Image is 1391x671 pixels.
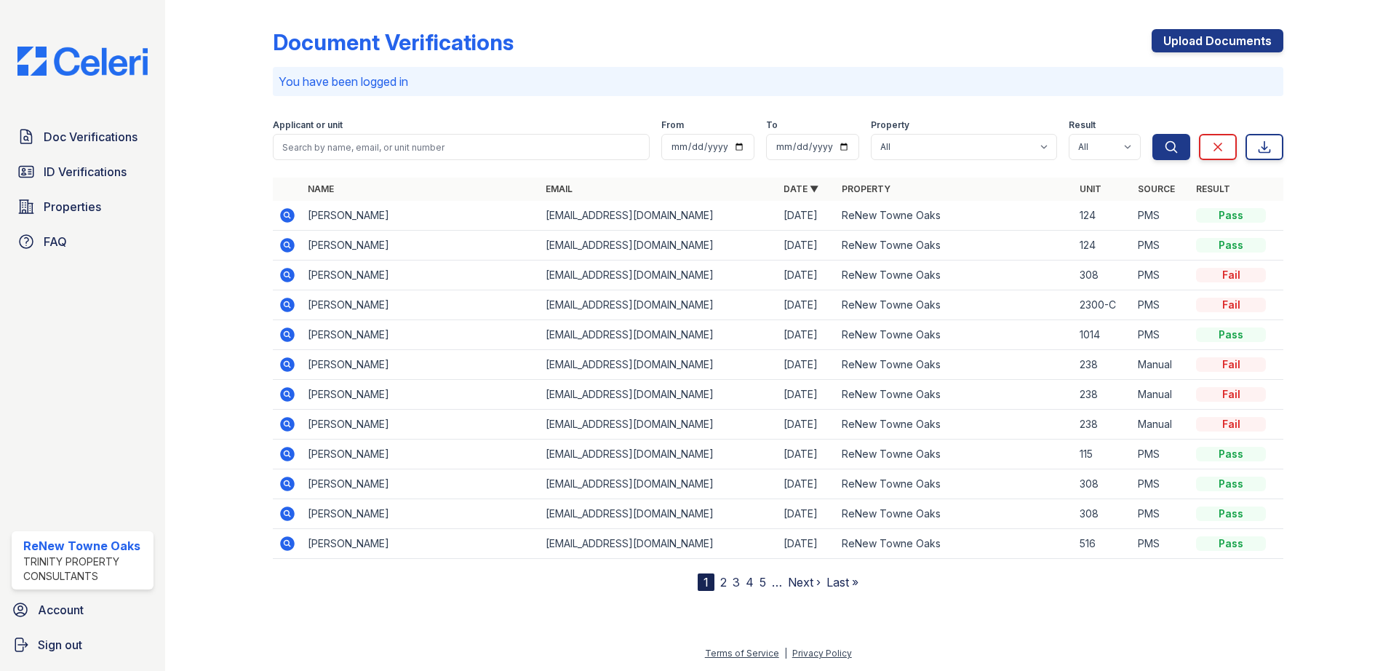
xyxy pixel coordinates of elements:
[836,380,1074,410] td: ReNew Towne Oaks
[836,410,1074,440] td: ReNew Towne Oaks
[836,440,1074,469] td: ReNew Towne Oaks
[1132,231,1190,261] td: PMS
[1132,320,1190,350] td: PMS
[540,290,778,320] td: [EMAIL_ADDRESS][DOMAIN_NAME]
[540,320,778,350] td: [EMAIL_ADDRESS][DOMAIN_NAME]
[836,499,1074,529] td: ReNew Towne Oaks
[279,73,1278,90] p: You have been logged in
[540,350,778,380] td: [EMAIL_ADDRESS][DOMAIN_NAME]
[302,201,540,231] td: [PERSON_NAME]
[1074,529,1132,559] td: 516
[1330,613,1376,656] iframe: chat widget
[540,261,778,290] td: [EMAIL_ADDRESS][DOMAIN_NAME]
[1132,201,1190,231] td: PMS
[733,575,740,589] a: 3
[302,410,540,440] td: [PERSON_NAME]
[23,537,148,555] div: ReNew Towne Oaks
[778,290,836,320] td: [DATE]
[772,573,782,591] span: …
[1132,410,1190,440] td: Manual
[766,119,778,131] label: To
[826,575,858,589] a: Last »
[273,134,650,160] input: Search by name, email, or unit number
[540,529,778,559] td: [EMAIL_ADDRESS][DOMAIN_NAME]
[1132,290,1190,320] td: PMS
[871,119,909,131] label: Property
[302,261,540,290] td: [PERSON_NAME]
[1074,231,1132,261] td: 124
[273,119,343,131] label: Applicant or unit
[38,601,84,619] span: Account
[1132,440,1190,469] td: PMS
[1196,238,1266,253] div: Pass
[1196,507,1266,521] div: Pass
[302,290,540,320] td: [PERSON_NAME]
[836,350,1074,380] td: ReNew Towne Oaks
[778,529,836,559] td: [DATE]
[836,261,1074,290] td: ReNew Towne Oaks
[836,320,1074,350] td: ReNew Towne Oaks
[836,529,1074,559] td: ReNew Towne Oaks
[1196,477,1266,491] div: Pass
[38,636,82,654] span: Sign out
[778,261,836,290] td: [DATE]
[1132,529,1190,559] td: PMS
[302,469,540,499] td: [PERSON_NAME]
[308,183,334,194] a: Name
[44,198,101,215] span: Properties
[540,201,778,231] td: [EMAIL_ADDRESS][DOMAIN_NAME]
[778,380,836,410] td: [DATE]
[1196,387,1266,402] div: Fail
[1074,469,1132,499] td: 308
[302,320,540,350] td: [PERSON_NAME]
[302,380,540,410] td: [PERSON_NAME]
[1132,469,1190,499] td: PMS
[1196,208,1266,223] div: Pass
[778,201,836,231] td: [DATE]
[836,231,1074,261] td: ReNew Towne Oaks
[12,122,154,151] a: Doc Verifications
[1132,499,1190,529] td: PMS
[1196,183,1230,194] a: Result
[661,119,684,131] label: From
[778,320,836,350] td: [DATE]
[778,231,836,261] td: [DATE]
[302,231,540,261] td: [PERSON_NAME]
[836,469,1074,499] td: ReNew Towne Oaks
[778,469,836,499] td: [DATE]
[540,499,778,529] td: [EMAIL_ADDRESS][DOMAIN_NAME]
[44,163,127,180] span: ID Verifications
[784,183,818,194] a: Date ▼
[788,575,821,589] a: Next ›
[302,350,540,380] td: [PERSON_NAME]
[778,440,836,469] td: [DATE]
[273,29,514,55] div: Document Verifications
[705,648,779,659] a: Terms of Service
[1074,380,1132,410] td: 238
[1074,499,1132,529] td: 308
[1074,440,1132,469] td: 115
[44,128,137,146] span: Doc Verifications
[836,201,1074,231] td: ReNew Towne Oaks
[6,47,159,76] img: CE_Logo_Blue-a8612792a0a2168367f1c8372b55b34899dd931a85d93a1a3d3e32e68fde9ad4.png
[842,183,890,194] a: Property
[12,157,154,186] a: ID Verifications
[6,630,159,659] a: Sign out
[540,440,778,469] td: [EMAIL_ADDRESS][DOMAIN_NAME]
[778,410,836,440] td: [DATE]
[1196,536,1266,551] div: Pass
[1074,350,1132,380] td: 238
[1196,268,1266,282] div: Fail
[1074,261,1132,290] td: 308
[1074,201,1132,231] td: 124
[1152,29,1283,52] a: Upload Documents
[836,290,1074,320] td: ReNew Towne Oaks
[720,575,727,589] a: 2
[540,380,778,410] td: [EMAIL_ADDRESS][DOMAIN_NAME]
[540,231,778,261] td: [EMAIL_ADDRESS][DOMAIN_NAME]
[23,555,148,584] div: Trinity Property Consultants
[1196,327,1266,342] div: Pass
[778,499,836,529] td: [DATE]
[1196,447,1266,461] div: Pass
[1138,183,1175,194] a: Source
